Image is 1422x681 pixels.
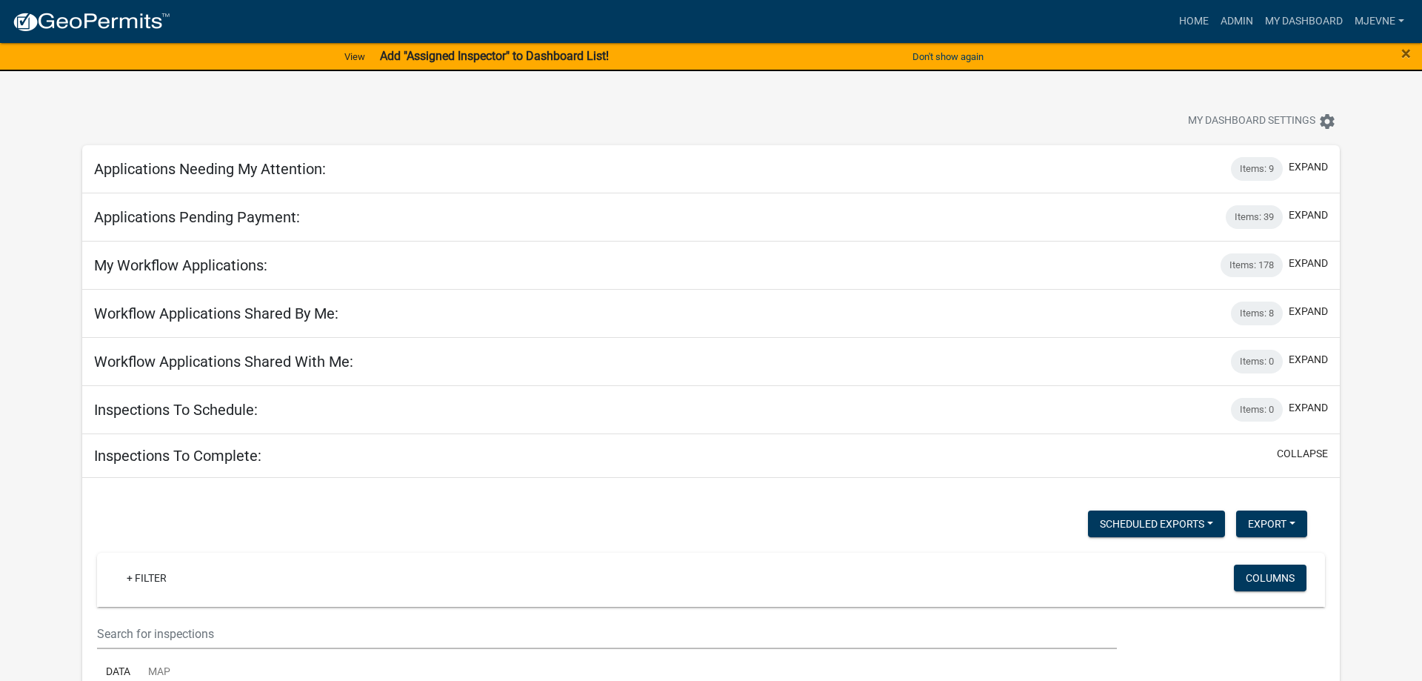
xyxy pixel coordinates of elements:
[1289,304,1328,319] button: expand
[1088,511,1225,537] button: Scheduled Exports
[1349,7,1410,36] a: MJevne
[94,401,258,419] h5: Inspections To Schedule:
[94,256,267,274] h5: My Workflow Applications:
[1234,565,1306,591] button: Columns
[1401,43,1411,64] span: ×
[338,44,371,69] a: View
[94,160,326,178] h5: Applications Needing My Attention:
[115,565,178,591] a: + Filter
[94,305,338,322] h5: Workflow Applications Shared By Me:
[1221,253,1283,277] div: Items: 178
[1231,302,1283,325] div: Items: 8
[1401,44,1411,62] button: Close
[97,619,1117,649] input: Search for inspections
[1188,113,1315,130] span: My Dashboard Settings
[94,447,261,465] h5: Inspections To Complete:
[1226,205,1283,229] div: Items: 39
[1259,7,1349,36] a: My Dashboard
[1236,511,1307,537] button: Export
[1289,159,1328,175] button: expand
[380,49,609,63] strong: Add "Assigned Inspector" to Dashboard List!
[1231,157,1283,181] div: Items: 9
[94,353,353,371] h5: Workflow Applications Shared With Me:
[1231,398,1283,422] div: Items: 0
[1277,446,1328,462] button: collapse
[1289,256,1328,271] button: expand
[1289,352,1328,368] button: expand
[1173,7,1215,36] a: Home
[1318,113,1336,130] i: settings
[907,44,989,69] button: Don't show again
[94,208,300,226] h5: Applications Pending Payment:
[1176,107,1348,136] button: My Dashboard Settingssettings
[1289,400,1328,416] button: expand
[1289,207,1328,223] button: expand
[1215,7,1259,36] a: Admin
[1231,350,1283,373] div: Items: 0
